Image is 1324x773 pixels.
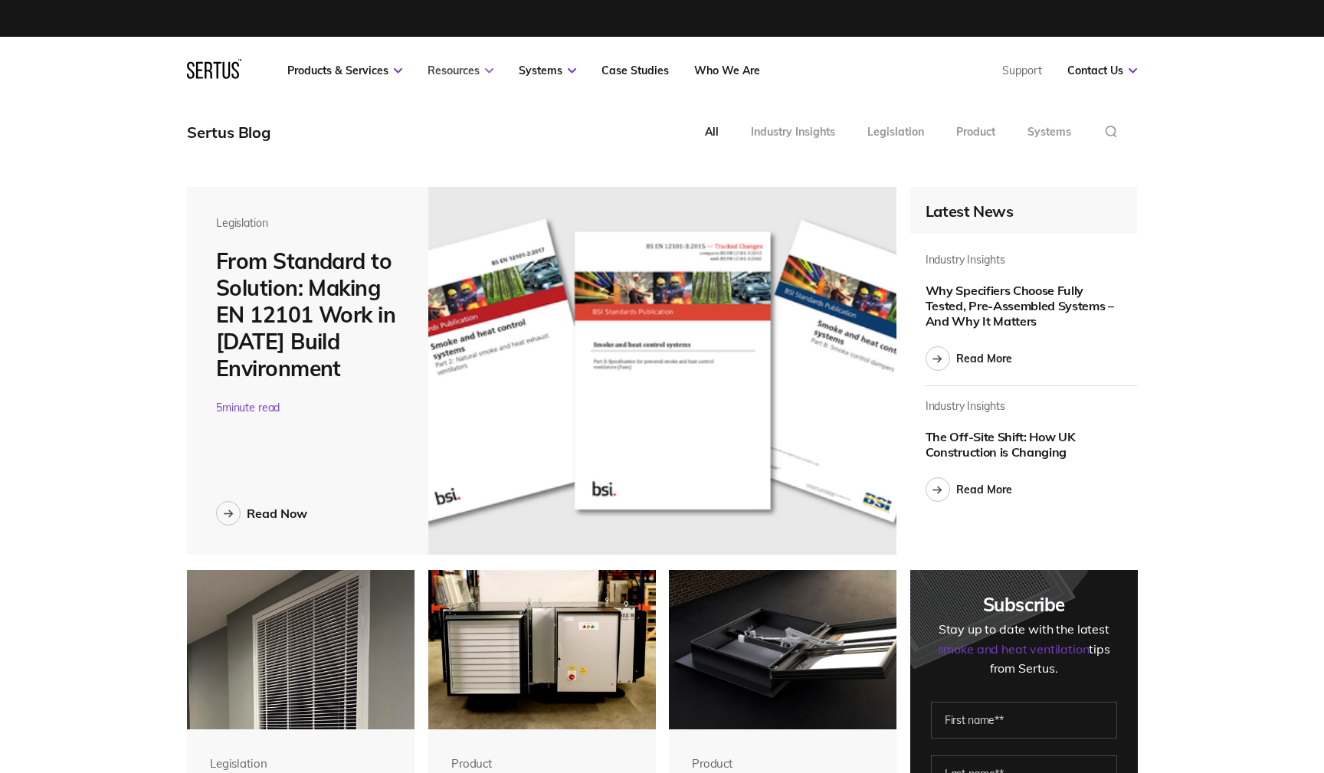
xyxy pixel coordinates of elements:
[926,399,1005,413] div: Industry Insights
[867,125,924,139] div: Legislation
[210,756,392,771] div: Legislation
[931,702,1117,739] input: First name**
[931,620,1117,679] div: Stay up to date with the latest tips from Sertus.
[1027,125,1071,139] div: Systems
[956,483,1012,496] div: Read More
[451,756,633,771] div: Product
[692,756,873,771] div: Product
[694,64,760,77] a: Who We Are
[926,429,1116,460] div: The Off-Site Shift: How UK Construction is Changing
[931,593,1117,616] div: Subscribe
[926,283,1116,329] div: Why Specifiers Choose Fully Tested, Pre-Assembled Systems – And Why It Matters
[926,346,1012,371] a: Read More
[938,641,1090,657] span: smoke and heat ventilation
[956,125,995,139] div: Product
[705,125,719,139] div: All
[216,501,307,526] a: Read Now
[187,123,270,142] div: Sertus Blog
[247,506,307,521] div: Read Now
[1067,64,1137,77] a: Contact Us
[926,477,1012,502] a: Read More
[956,352,1012,365] div: Read More
[216,216,399,230] div: Legislation
[428,64,493,77] a: Resources
[216,401,399,414] div: 5 minute read
[519,64,576,77] a: Systems
[926,253,1005,267] div: Industry Insights
[287,64,402,77] a: Products & Services
[1002,64,1042,77] a: Support
[926,201,1122,221] div: Latest News
[216,247,399,382] div: From Standard to Solution: Making EN 12101 Work in [DATE] Build Environment
[751,125,835,139] div: Industry Insights
[601,64,669,77] a: Case Studies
